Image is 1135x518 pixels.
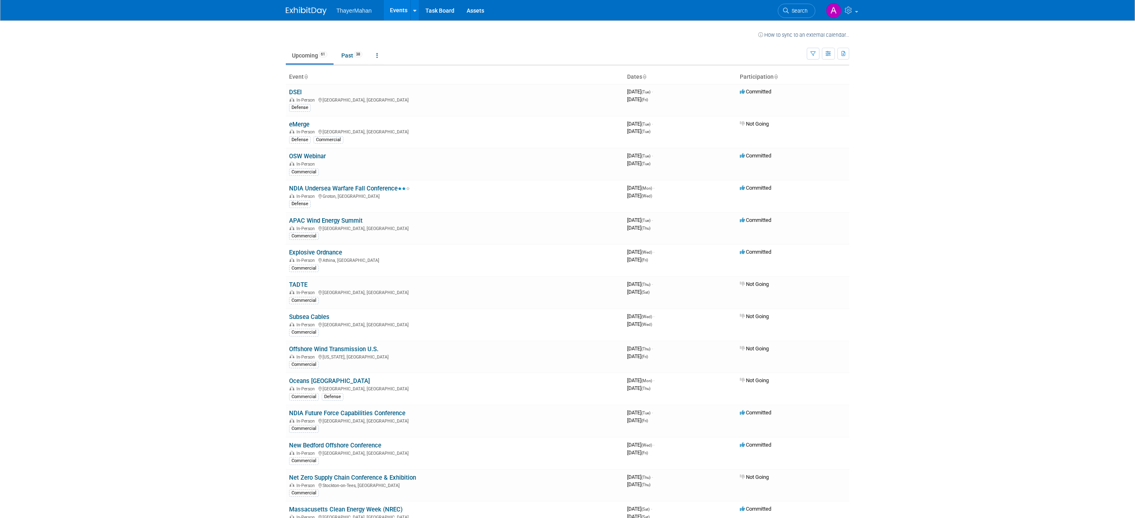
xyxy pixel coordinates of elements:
div: Groton, [GEOGRAPHIC_DATA] [289,193,621,199]
a: NDIA Undersea Warfare Fall Conference [289,185,410,192]
span: [DATE] [627,289,650,295]
div: [GEOGRAPHIC_DATA], [GEOGRAPHIC_DATA] [289,289,621,295]
span: In-Person [296,226,317,231]
span: Committed [740,217,771,223]
span: (Tue) [641,154,650,158]
span: In-Person [296,290,317,295]
span: Search [789,8,808,14]
span: - [652,121,653,127]
span: Not Going [740,377,769,383]
span: [DATE] [627,121,653,127]
span: - [653,377,654,383]
span: [DATE] [627,353,648,359]
span: (Tue) [641,122,650,126]
span: (Thu) [641,226,650,230]
span: (Fri) [641,354,648,359]
span: [DATE] [627,217,653,223]
img: Andrew Stockwell [826,3,841,18]
span: - [652,281,653,287]
span: Not Going [740,313,769,319]
span: [DATE] [627,193,652,199]
span: (Wed) [641,250,652,255]
span: [DATE] [627,442,654,448]
a: Search [778,4,815,18]
span: [DATE] [627,313,654,319]
img: In-Person Event [289,129,294,133]
div: [GEOGRAPHIC_DATA], [GEOGRAPHIC_DATA] [289,321,621,328]
span: [DATE] [627,257,648,263]
span: - [653,185,654,191]
a: Sort by Start Date [642,73,646,80]
span: (Tue) [641,90,650,94]
span: Not Going [740,121,769,127]
span: [DATE] [627,249,654,255]
span: In-Person [296,129,317,135]
div: Stockton-on-Tees, [GEOGRAPHIC_DATA] [289,482,621,488]
span: ThayerMahan [336,7,372,14]
div: Commercial [289,265,319,272]
a: eMerge [289,121,309,128]
div: Defense [289,200,311,208]
span: [DATE] [627,225,650,231]
img: In-Person Event [289,290,294,294]
span: [DATE] [627,417,648,423]
img: In-Person Event [289,354,294,359]
a: TADTE [289,281,307,288]
span: Committed [740,185,771,191]
a: OSW Webinar [289,153,326,160]
img: In-Person Event [289,451,294,455]
img: In-Person Event [289,322,294,326]
span: Committed [740,89,771,95]
div: Commercial [314,136,343,144]
span: (Fri) [641,97,648,102]
span: (Wed) [641,194,652,198]
span: In-Person [296,97,317,103]
span: Committed [740,506,771,512]
span: Committed [740,249,771,255]
img: In-Person Event [289,226,294,230]
span: [DATE] [627,153,653,159]
span: - [652,410,653,416]
div: Commercial [289,232,319,240]
div: Commercial [289,168,319,176]
a: APAC Wind Energy Summit [289,217,363,224]
span: 38 [354,51,363,58]
img: In-Person Event [289,258,294,262]
div: [GEOGRAPHIC_DATA], [GEOGRAPHIC_DATA] [289,449,621,456]
a: Explosive Ordnance [289,249,342,256]
img: In-Person Event [289,418,294,423]
div: [US_STATE], [GEOGRAPHIC_DATA] [289,353,621,360]
span: (Thu) [641,386,650,391]
div: [GEOGRAPHIC_DATA], [GEOGRAPHIC_DATA] [289,225,621,231]
span: - [653,313,654,319]
div: Commercial [289,329,319,336]
span: (Fri) [641,418,648,423]
span: - [652,345,653,352]
span: [DATE] [627,410,653,416]
span: In-Person [296,354,317,360]
span: (Thu) [641,347,650,351]
span: 61 [318,51,327,58]
span: [DATE] [627,160,650,166]
div: Commercial [289,393,319,401]
span: [DATE] [627,377,654,383]
span: (Tue) [641,162,650,166]
span: In-Person [296,386,317,392]
span: (Tue) [641,218,650,223]
span: (Thu) [641,483,650,487]
span: - [653,442,654,448]
span: In-Person [296,418,317,424]
span: - [653,249,654,255]
div: [GEOGRAPHIC_DATA], [GEOGRAPHIC_DATA] [289,385,621,392]
span: [DATE] [627,481,650,487]
img: In-Person Event [289,194,294,198]
div: [GEOGRAPHIC_DATA], [GEOGRAPHIC_DATA] [289,96,621,103]
a: Upcoming61 [286,48,334,63]
span: - [652,474,653,480]
span: Committed [740,410,771,416]
a: Sort by Participation Type [774,73,778,80]
span: Not Going [740,281,769,287]
div: Commercial [289,297,319,304]
span: In-Person [296,162,317,167]
th: Dates [624,70,737,84]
